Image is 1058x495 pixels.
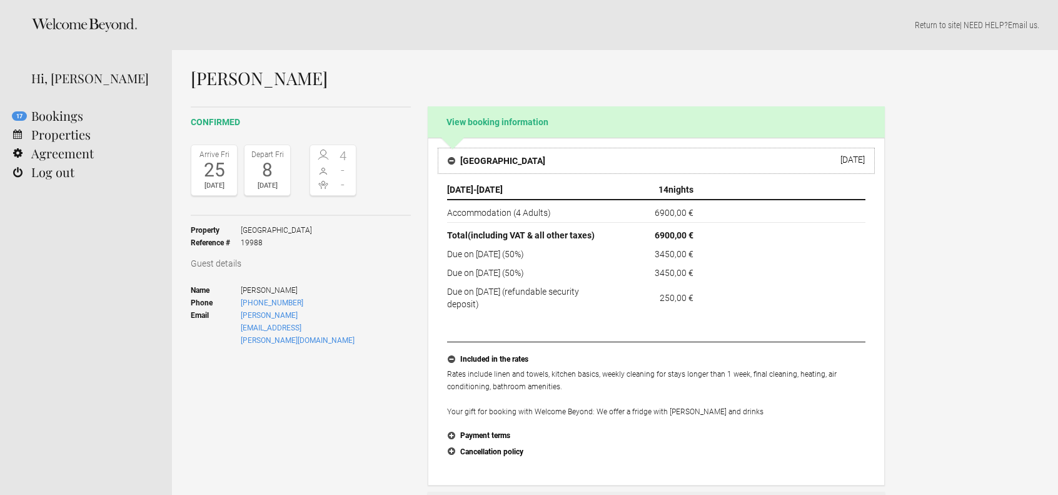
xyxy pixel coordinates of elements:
span: - [333,164,353,176]
flynt-currency: 6900,00 € [655,230,693,240]
td: Due on [DATE] (refundable security deposit) [447,282,615,310]
span: [GEOGRAPHIC_DATA] [241,224,312,237]
flynt-notification-badge: 17 [12,111,27,121]
strong: Reference # [191,237,241,249]
th: - [447,180,615,200]
button: [GEOGRAPHIC_DATA] [DATE] [438,148,875,174]
button: Payment terms [447,428,865,444]
th: nights [615,180,698,200]
a: [PHONE_NUMBER] [241,299,303,307]
div: 8 [248,161,287,180]
a: Email us [1008,20,1037,30]
th: Total [447,223,615,245]
div: [DATE] [248,180,287,192]
flynt-currency: 3450,00 € [655,268,693,278]
span: - [333,178,353,191]
span: (including VAT & all other taxes) [468,230,595,240]
td: Due on [DATE] (50%) [447,263,615,282]
flynt-currency: 3450,00 € [655,249,693,259]
h1: [PERSON_NAME] [191,69,885,88]
strong: Email [191,309,241,347]
h3: Guest details [191,257,411,270]
span: [PERSON_NAME] [241,284,356,297]
span: 4 [333,150,353,162]
p: Rates include linen and towels, kitchen basics, weekly cleaning for stays longer than 1 week, fin... [447,368,865,418]
flynt-currency: 6900,00 € [655,208,693,218]
a: Return to site [915,20,960,30]
div: Hi, [PERSON_NAME] [31,69,153,88]
button: Included in the rates [447,352,865,368]
span: 19988 [241,237,312,249]
div: 25 [194,161,234,180]
div: [DATE] [840,155,865,165]
flynt-currency: 250,00 € [660,293,693,303]
td: Due on [DATE] (50%) [447,245,615,263]
p: | NEED HELP? . [191,19,1039,31]
span: [DATE] [476,185,503,195]
td: Accommodation (4 Adults) [447,200,615,223]
h2: View booking information [428,106,885,138]
div: [DATE] [194,180,234,192]
span: 14 [658,185,668,195]
strong: Property [191,224,241,237]
h2: confirmed [191,116,411,129]
div: Depart Fri [248,148,287,161]
div: Arrive Fri [194,148,234,161]
a: [PERSON_NAME][EMAIL_ADDRESS][PERSON_NAME][DOMAIN_NAME] [241,311,355,345]
strong: Name [191,284,241,297]
span: [DATE] [447,185,473,195]
strong: Phone [191,297,241,309]
button: Cancellation policy [447,444,865,461]
h4: [GEOGRAPHIC_DATA] [448,155,545,167]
